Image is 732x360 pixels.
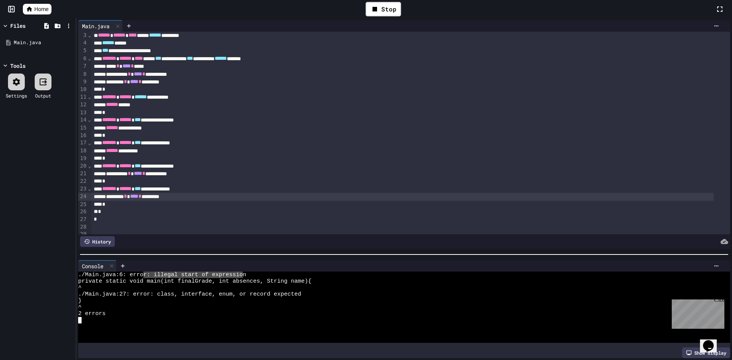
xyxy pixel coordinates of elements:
[682,347,730,358] div: Show display
[78,272,143,278] span: ./Main.java:6: erro
[78,162,88,170] div: 20
[143,272,243,278] span: r: illegal start of expressio
[88,117,91,123] span: Fold line
[78,124,88,132] div: 15
[3,3,53,48] div: Chat with us now!Close
[88,94,91,100] span: Fold line
[78,178,88,185] div: 22
[78,32,88,39] div: 3
[78,298,82,304] span: }
[78,20,123,32] div: Main.java
[23,4,51,14] a: Home
[700,330,724,352] iframe: chat widget
[78,230,88,238] div: 29
[88,140,91,146] span: Fold line
[78,193,88,200] div: 24
[78,170,88,178] div: 21
[88,55,91,61] span: Fold line
[78,155,88,162] div: 19
[366,2,401,16] div: Stop
[78,278,311,285] span: private static void main(int finalGrade, int absences, String name){
[34,5,48,13] span: Home
[78,208,88,216] div: 26
[88,32,91,38] span: Fold line
[88,163,91,169] span: Fold line
[78,101,88,109] div: 12
[78,116,88,124] div: 14
[78,78,88,86] div: 9
[669,296,724,329] iframe: chat widget
[78,304,82,310] span: ^
[78,22,113,30] div: Main.java
[80,236,115,247] div: History
[243,272,246,278] span: n
[88,186,91,192] span: Fold line
[78,62,88,70] div: 7
[78,47,88,54] div: 5
[78,93,88,101] div: 11
[78,216,88,223] div: 27
[6,92,27,99] div: Settings
[35,92,51,99] div: Output
[78,147,88,155] div: 18
[78,109,88,117] div: 13
[78,310,106,317] span: 2 errors
[78,201,88,208] div: 25
[78,70,88,78] div: 8
[78,291,301,298] span: ./Main.java:27: error: class, interface, enum, or record expected
[78,223,88,231] div: 28
[78,39,88,47] div: 4
[78,285,82,291] span: ^
[10,22,26,30] div: Files
[78,86,88,93] div: 10
[78,139,88,147] div: 17
[78,132,88,139] div: 16
[78,260,117,272] div: Console
[14,39,73,46] div: Main.java
[78,185,88,193] div: 23
[10,62,26,70] div: Tools
[78,55,88,62] div: 6
[78,262,107,270] div: Console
